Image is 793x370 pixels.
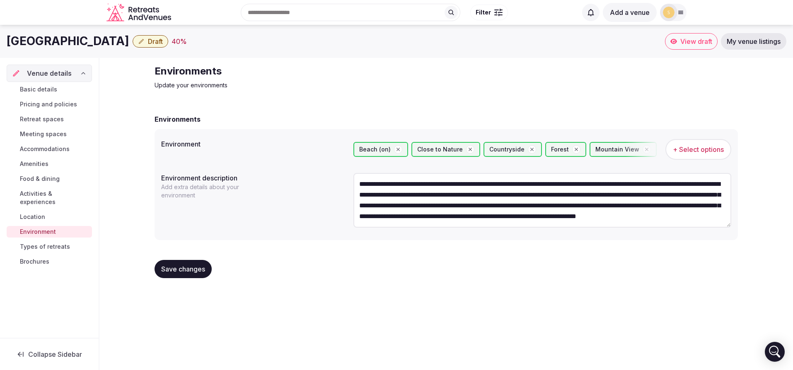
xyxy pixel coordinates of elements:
[603,3,657,22] button: Add a venue
[411,142,480,157] div: Close to Nature
[7,33,129,49] h1: [GEOGRAPHIC_DATA]
[7,241,92,252] a: Types of retreats
[20,85,57,94] span: Basic details
[353,142,408,157] div: Beach (on)
[665,33,718,50] a: View draft
[7,143,92,155] a: Accommodations
[106,3,173,22] svg: Retreats and Venues company logo
[20,257,49,266] span: Brochures
[155,81,433,89] p: Update your environments
[20,130,67,138] span: Meeting spaces
[161,141,347,147] label: Environment
[7,211,92,223] a: Location
[161,175,347,181] label: Environment description
[172,36,187,46] button: 40%
[7,188,92,208] a: Activities & experiences
[20,100,77,108] span: Pricing and policies
[20,190,89,206] span: Activities & experiences
[476,8,491,17] span: Filter
[7,226,92,238] a: Environment
[765,342,785,362] div: Open Intercom Messenger
[27,68,72,78] span: Venue details
[148,37,163,46] span: Draft
[484,142,542,157] div: Countryside
[20,145,70,153] span: Accommodations
[20,175,60,183] span: Food & dining
[470,5,508,20] button: Filter
[7,158,92,170] a: Amenities
[7,99,92,110] a: Pricing and policies
[155,114,201,124] h2: Environments
[7,256,92,267] a: Brochures
[20,213,45,221] span: Location
[155,260,212,278] button: Save changes
[161,265,205,273] span: Save changes
[172,36,187,46] div: 40 %
[20,160,48,168] span: Amenities
[680,37,712,46] span: View draft
[545,142,586,157] div: Forest
[20,115,64,123] span: Retreat spaces
[7,345,92,363] button: Collapse Sidebar
[663,7,675,18] img: stay-5760
[727,37,781,46] span: My venue listings
[133,35,168,48] button: Draft
[673,145,724,154] span: + Select options
[7,128,92,140] a: Meeting spaces
[665,139,731,160] button: + Select options
[106,3,173,22] a: Visit the homepage
[7,173,92,185] a: Food & dining
[161,183,267,199] p: Add extra details about your environment
[20,243,70,251] span: Types of retreats
[590,142,657,157] div: Mountain View
[603,8,657,17] a: Add a venue
[7,113,92,125] a: Retreat spaces
[20,228,56,236] span: Environment
[7,84,92,95] a: Basic details
[721,33,786,50] a: My venue listings
[155,65,433,78] h2: Environments
[28,350,82,358] span: Collapse Sidebar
